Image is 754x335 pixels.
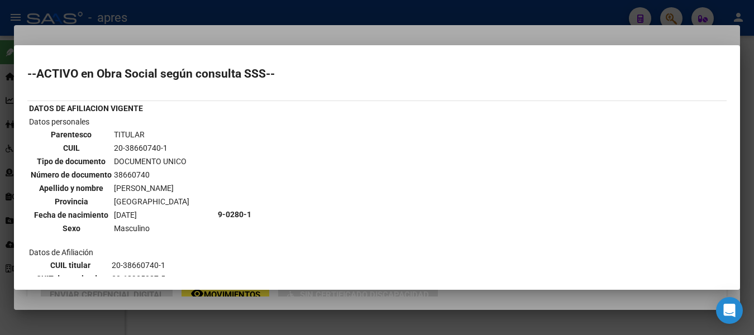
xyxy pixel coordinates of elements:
[30,155,112,167] th: Tipo de documento
[28,116,216,313] td: Datos personales Datos de Afiliación
[113,169,190,181] td: 38660740
[30,209,112,221] th: Fecha de nacimiento
[30,169,112,181] th: Número de documento
[30,182,112,194] th: Apellido y nombre
[29,104,143,113] b: DATOS DE AFILIACION VIGENTE
[716,297,743,324] div: Open Intercom Messenger
[111,259,214,271] td: 20-38660740-1
[113,195,190,208] td: [GEOGRAPHIC_DATA]
[113,142,190,154] td: 20-38660740-1
[30,142,112,154] th: CUIL
[30,195,112,208] th: Provincia
[27,68,727,79] h2: --ACTIVO en Obra Social según consulta SSS--
[113,128,190,141] td: TITULAR
[30,222,112,234] th: Sexo
[113,209,190,221] td: [DATE]
[30,128,112,141] th: Parentesco
[111,272,214,285] td: 30-68935087-5
[30,259,110,271] th: CUIL titular
[113,182,190,194] td: [PERSON_NAME]
[113,155,190,167] td: DOCUMENTO UNICO
[218,210,251,219] b: 9-0280-1
[113,222,190,234] td: Masculino
[30,272,110,285] th: CUIT de empleador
